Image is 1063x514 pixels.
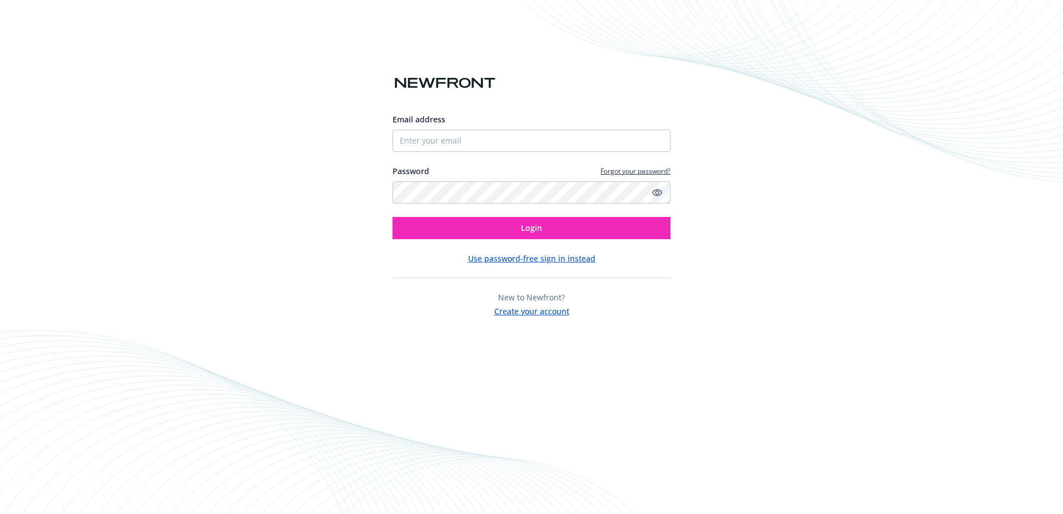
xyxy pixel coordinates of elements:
label: Password [393,165,429,177]
input: Enter your password [393,181,670,204]
img: Newfront logo [393,73,498,93]
button: Login [393,217,670,239]
span: Login [521,223,542,233]
a: Show password [650,186,664,199]
span: Email address [393,114,445,125]
button: Use password-free sign in instead [468,253,595,264]
a: Forgot your password? [600,166,670,176]
button: Create your account [494,303,569,317]
span: New to Newfront? [498,292,565,303]
input: Enter your email [393,130,670,152]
